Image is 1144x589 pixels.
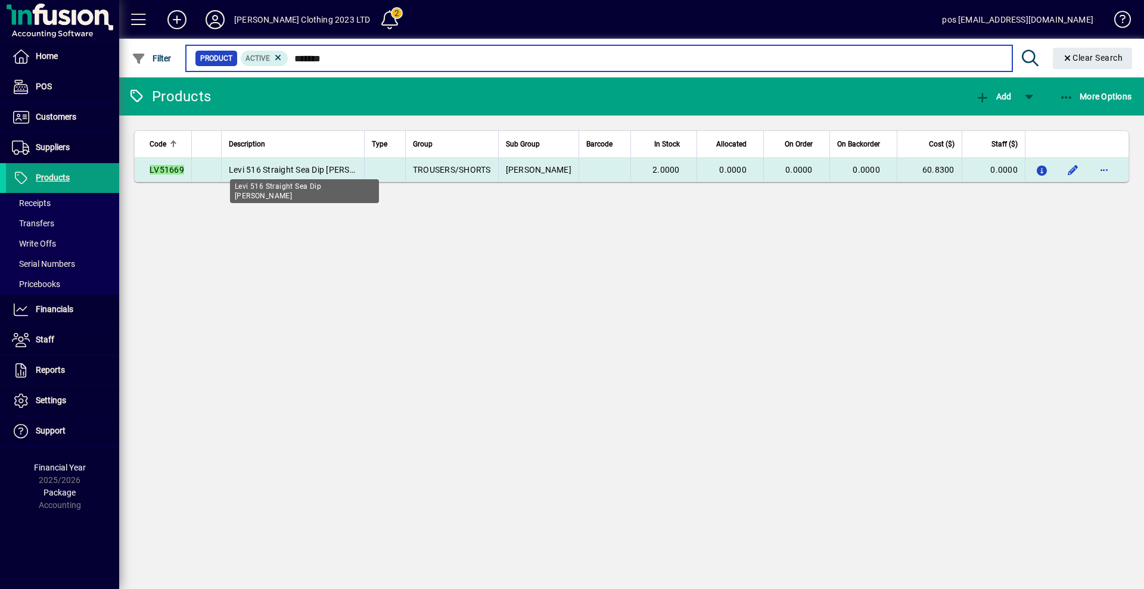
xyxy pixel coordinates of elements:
[12,259,75,269] span: Serial Numbers
[837,138,880,151] span: On Backorder
[1053,48,1133,69] button: Clear
[6,386,119,416] a: Settings
[36,426,66,435] span: Support
[785,165,813,174] span: 0.0000
[36,142,70,152] span: Suppliers
[413,165,491,174] span: TROUSERS/SHORTS
[654,138,680,151] span: In Stock
[1059,92,1132,101] span: More Options
[6,72,119,102] a: POS
[12,239,56,248] span: Write Offs
[972,86,1014,107] button: Add
[929,138,955,151] span: Cost ($)
[1095,160,1114,179] button: More options
[991,138,1018,151] span: Staff ($)
[241,51,288,66] mat-chip: Activation Status: Active
[128,87,211,106] div: Products
[771,138,823,151] div: On Order
[853,165,880,174] span: 0.0000
[132,54,172,63] span: Filter
[12,219,54,228] span: Transfers
[36,365,65,375] span: Reports
[12,279,60,289] span: Pricebooks
[1056,86,1135,107] button: More Options
[586,138,613,151] span: Barcode
[785,138,813,151] span: On Order
[36,395,66,405] span: Settings
[200,52,232,64] span: Product
[229,165,392,174] span: Levi 516 Straight Sea Dip [PERSON_NAME]
[652,165,680,174] span: 2.0000
[6,42,119,71] a: Home
[129,48,175,69] button: Filter
[196,9,234,30] button: Profile
[716,138,747,151] span: Allocated
[6,133,119,163] a: Suppliers
[413,138,433,151] span: Group
[897,158,962,182] td: 60.8300
[12,198,51,208] span: Receipts
[36,82,52,91] span: POS
[150,165,184,174] em: LV51669
[506,165,571,174] span: [PERSON_NAME]
[719,165,747,174] span: 0.0000
[372,138,398,151] div: Type
[6,295,119,325] a: Financials
[942,10,1093,29] div: pos [EMAIL_ADDRESS][DOMAIN_NAME]
[586,138,623,151] div: Barcode
[245,54,270,63] span: Active
[43,488,76,497] span: Package
[229,138,357,151] div: Description
[638,138,691,151] div: In Stock
[6,254,119,274] a: Serial Numbers
[372,138,387,151] span: Type
[413,138,491,151] div: Group
[1062,53,1123,63] span: Clear Search
[6,274,119,294] a: Pricebooks
[6,233,119,254] a: Write Offs
[150,138,184,151] div: Code
[234,10,370,29] div: [PERSON_NAME] Clothing 2023 LTD
[6,325,119,355] a: Staff
[150,138,166,151] span: Code
[34,463,86,472] span: Financial Year
[837,138,891,151] div: On Backorder
[704,138,757,151] div: Allocated
[36,335,54,344] span: Staff
[6,356,119,385] a: Reports
[6,193,119,213] a: Receipts
[36,51,58,61] span: Home
[6,102,119,132] a: Customers
[1105,2,1129,41] a: Knowledge Base
[506,138,571,151] div: Sub Group
[36,304,73,314] span: Financials
[36,112,76,121] span: Customers
[506,138,540,151] span: Sub Group
[158,9,196,30] button: Add
[229,138,265,151] span: Description
[230,179,379,203] div: Levi 516 Straight Sea Dip [PERSON_NAME]
[6,213,119,233] a: Transfers
[36,173,70,182] span: Products
[6,416,119,446] a: Support
[962,158,1025,182] td: 0.0000
[1064,160,1083,179] button: Edit
[975,92,1011,101] span: Add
